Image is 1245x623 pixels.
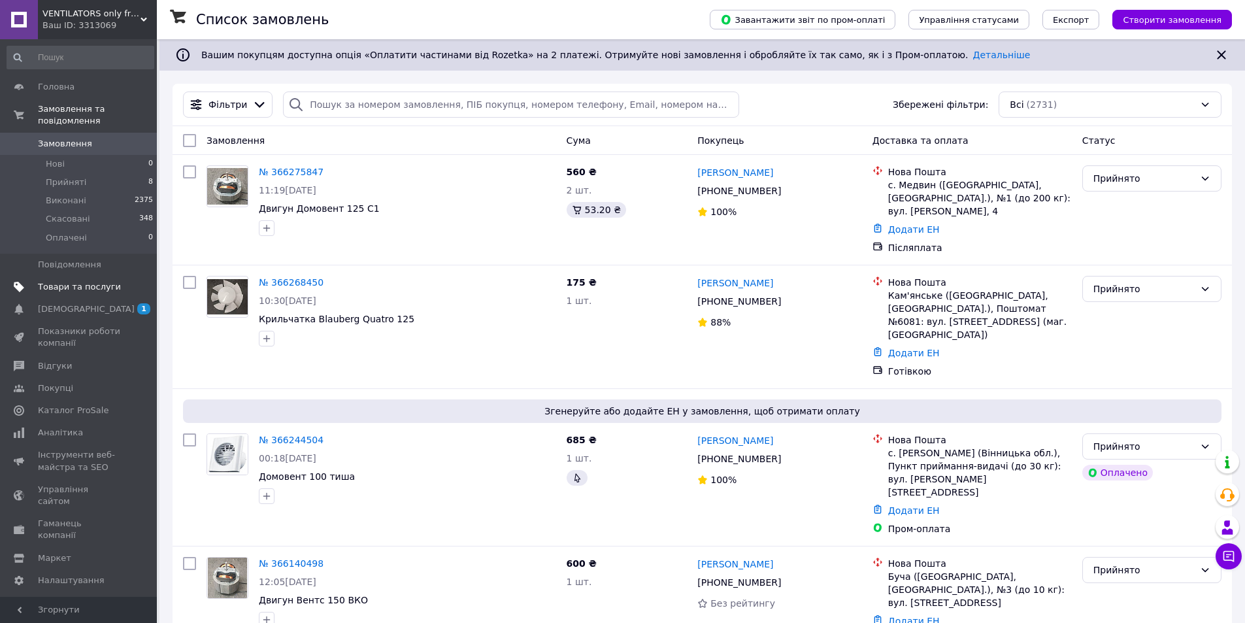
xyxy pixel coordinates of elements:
[567,453,592,463] span: 1 шт.
[710,475,737,485] span: 100%
[973,50,1031,60] a: Детальніше
[567,185,592,195] span: 2 шт.
[38,103,157,127] span: Замовлення та повідомлення
[207,279,248,315] img: Фото товару
[1112,10,1232,29] button: Створити замовлення
[207,434,248,475] img: Фото товару
[259,595,368,605] a: Двигун Вентс 150 ВКО
[1093,563,1195,577] div: Прийнято
[1216,543,1242,569] button: Чат з покупцем
[1042,10,1100,29] button: Експорт
[148,158,153,170] span: 0
[38,449,121,473] span: Інструменти веб-майстра та SEO
[888,433,1072,446] div: Нова Пошта
[710,317,731,328] span: 88%
[710,10,895,29] button: Завантажити звіт по пром-оплаті
[259,435,324,445] a: № 366244504
[697,434,773,447] a: [PERSON_NAME]
[135,195,153,207] span: 2375
[259,577,316,587] span: 12:05[DATE]
[888,446,1072,499] div: с. [PERSON_NAME] (Вінницька обл.), Пункт приймання-видачі (до 30 кг): вул. [PERSON_NAME][STREET_A...
[38,303,135,315] span: [DEMOGRAPHIC_DATA]
[208,98,247,111] span: Фільтри
[196,12,329,27] h1: Список замовлень
[139,213,153,225] span: 348
[919,15,1019,25] span: Управління статусами
[259,558,324,569] a: № 366140498
[720,14,885,25] span: Завантажити звіт по пром-оплаті
[567,167,597,177] span: 560 ₴
[38,81,75,93] span: Головна
[567,577,592,587] span: 1 шт.
[567,277,597,288] span: 175 ₴
[888,365,1072,378] div: Готівкою
[38,405,108,416] span: Каталог ProSale
[38,427,83,439] span: Аналітика
[148,177,153,188] span: 8
[38,281,121,293] span: Товари та послуги
[567,435,597,445] span: 685 ₴
[207,433,248,475] a: Фото товару
[207,168,248,205] img: Фото товару
[695,450,784,468] div: [PHONE_NUMBER]
[259,471,355,482] a: Домовент 100 тиша
[42,8,141,20] span: VENTILATORS only freshness
[283,92,739,118] input: Пошук за номером замовлення, ПІБ покупця, номером телефону, Email, номером накладної
[1123,15,1221,25] span: Створити замовлення
[201,50,1030,60] span: Вашим покупцям доступна опція «Оплатити частинами від Rozetka» на 2 платежі. Отримуйте нові замов...
[888,165,1072,178] div: Нова Пошта
[137,303,150,314] span: 1
[259,203,380,214] a: Двигун Домовент 125 С1
[695,182,784,200] div: [PHONE_NUMBER]
[695,573,784,592] div: [PHONE_NUMBER]
[710,598,775,609] span: Без рейтингу
[1010,98,1023,111] span: Всі
[1093,171,1195,186] div: Прийнято
[697,277,773,290] a: [PERSON_NAME]
[908,10,1029,29] button: Управління статусами
[1099,14,1232,24] a: Створити замовлення
[1027,99,1057,110] span: (2731)
[1082,135,1116,146] span: Статус
[208,558,248,598] img: Фото товару
[697,558,773,571] a: [PERSON_NAME]
[695,292,784,311] div: [PHONE_NUMBER]
[888,178,1072,218] div: с. Медвин ([GEOGRAPHIC_DATA], [GEOGRAPHIC_DATA].), №1 (до 200 кг): вул. [PERSON_NAME], 4
[888,348,940,358] a: Додати ЕН
[46,158,65,170] span: Нові
[872,135,969,146] span: Доставка та оплата
[259,295,316,306] span: 10:30[DATE]
[46,213,90,225] span: Скасовані
[148,232,153,244] span: 0
[259,314,414,324] a: Крильчатка Blauberg Quatro 125
[567,295,592,306] span: 1 шт.
[46,232,87,244] span: Оплачені
[697,135,744,146] span: Покупець
[46,195,86,207] span: Виконані
[893,98,988,111] span: Збережені фільтри:
[1082,465,1153,480] div: Оплачено
[38,360,72,372] span: Відгуки
[38,552,71,564] span: Маркет
[888,570,1072,609] div: Буча ([GEOGRAPHIC_DATA], [GEOGRAPHIC_DATA].), №3 (до 10 кг): вул. [STREET_ADDRESS]
[567,135,591,146] span: Cума
[888,241,1072,254] div: Післяплата
[46,177,86,188] span: Прийняті
[1093,439,1195,454] div: Прийнято
[42,20,157,31] div: Ваш ID: 3313069
[710,207,737,217] span: 100%
[1053,15,1089,25] span: Експорт
[38,138,92,150] span: Замовлення
[38,518,121,541] span: Гаманець компанії
[207,135,265,146] span: Замовлення
[207,276,248,318] a: Фото товару
[207,165,248,207] a: Фото товару
[697,166,773,179] a: [PERSON_NAME]
[567,202,626,218] div: 53.20 ₴
[567,558,597,569] span: 600 ₴
[888,522,1072,535] div: Пром-оплата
